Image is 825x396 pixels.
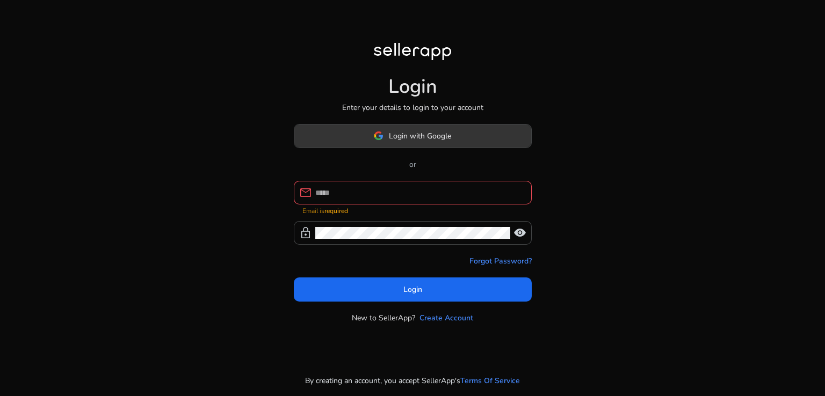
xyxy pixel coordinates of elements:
[388,75,437,98] h1: Login
[342,102,483,113] p: Enter your details to login to your account
[513,226,526,239] span: visibility
[389,130,451,142] span: Login with Google
[460,375,520,386] a: Terms Of Service
[302,204,523,216] mat-error: Email is
[294,124,532,148] button: Login with Google
[299,226,312,239] span: lock
[469,255,532,267] a: Forgot Password?
[403,284,422,295] span: Login
[419,312,473,324] a: Create Account
[374,131,383,141] img: google-logo.svg
[324,207,348,215] strong: required
[352,312,415,324] p: New to SellerApp?
[294,159,532,170] p: or
[299,186,312,199] span: mail
[294,277,532,302] button: Login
